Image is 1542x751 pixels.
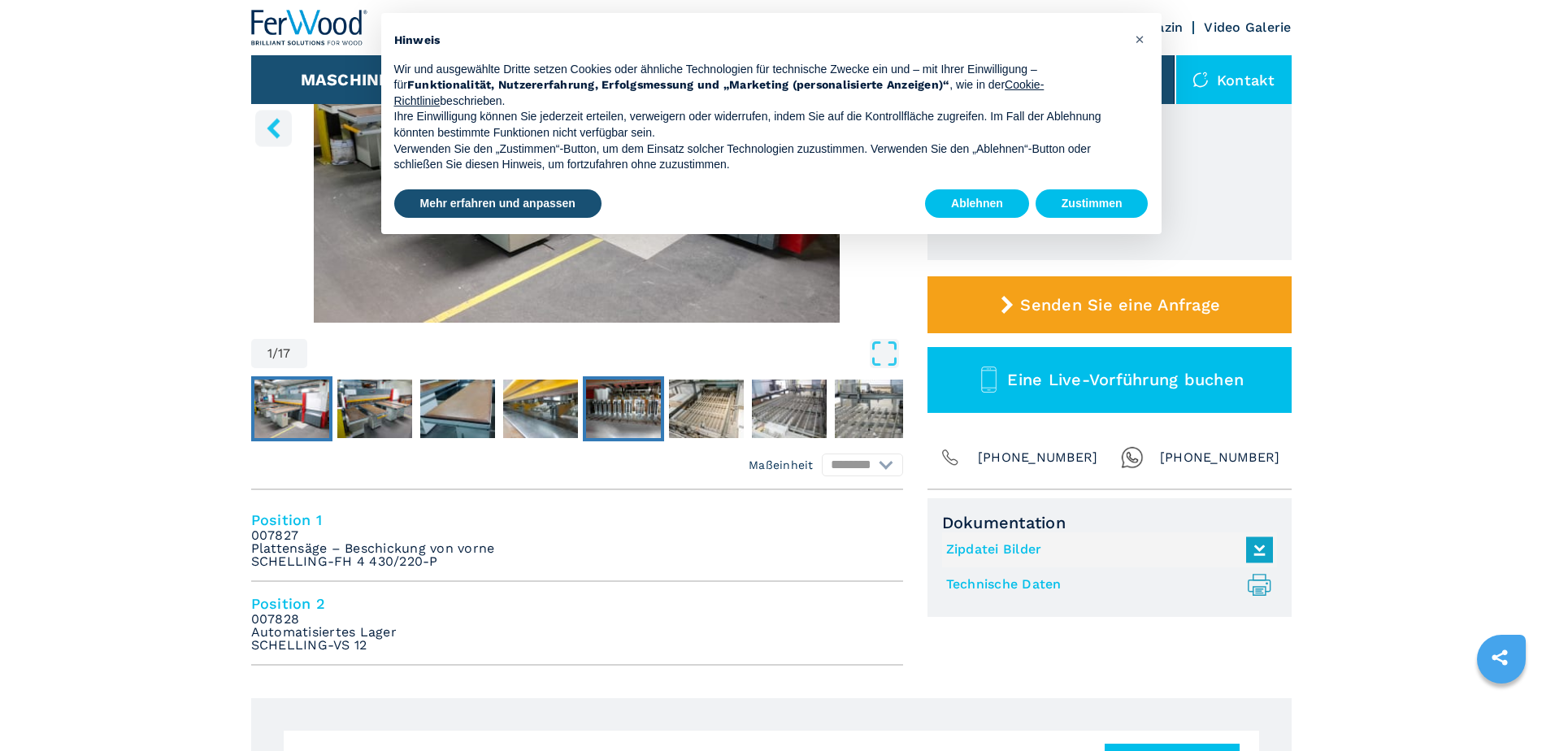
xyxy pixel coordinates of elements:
[503,380,578,438] img: da103d0b538ab2dc08f8f3c1e86e406f
[1036,189,1149,219] button: Zustimmen
[251,10,368,46] img: Ferwood
[669,380,744,438] img: 367aa02b59a381e7922e4378fd2ee39a
[251,376,903,441] nav: Thumbnail Navigation
[251,613,397,652] em: 007828 Automatisiertes Lager SCHELLING-VS 12
[251,376,332,441] button: Go to Slide 1
[1007,370,1244,389] span: Eine Live-Vorführung buchen
[666,376,747,441] button: Go to Slide 6
[311,339,899,368] button: Open Fullscreen
[394,109,1123,141] p: Ihre Einwilligung können Sie jederzeit erteilen, verweigern oder widerrufen, indem Sie auf die Ko...
[1473,678,1530,739] iframe: Chat
[1204,20,1291,35] a: Video Galerie
[394,141,1123,173] p: Verwenden Sie den „Zustimmen“-Button, um dem Einsatz solcher Technologien zuzustimmen. Verwenden ...
[251,510,903,529] h4: Position 1
[251,529,495,568] em: 007827 Plattensäge – Beschickung von vorne SCHELLING-FH 4 430/220-P
[752,380,827,438] img: 9edb803d914e15bb5cc784d8da61d69b
[272,347,278,360] span: /
[925,189,1029,219] button: Ablehnen
[1176,55,1292,104] div: Kontakt
[586,380,661,438] img: c3cb8b205374c77ab69b4efa02eedb0d
[749,376,830,441] button: Go to Slide 7
[394,78,1045,107] a: Cookie-Richtlinie
[301,70,402,89] button: Maschinen
[942,513,1277,532] span: Dokumentation
[1192,72,1209,88] img: Kontakt
[583,376,664,441] button: Go to Slide 5
[1127,26,1153,52] button: Schließen Sie diesen Hinweis
[251,594,903,613] h4: Position 2
[337,380,412,438] img: 1e19062c0b3d3ec6cf25d48bbe61a7ce
[407,78,950,91] strong: Funktionalität, Nutzererfahrung, Erfolgsmessung und „Marketing (personalisierte Anzeigen)“
[835,380,910,438] img: 2fd30078c224906bf518cb76f8b425e5
[254,380,329,438] img: 07bb593e16ef9cc83e63f9ede49ba872
[749,457,814,473] em: Maßeinheit
[394,62,1123,110] p: Wir und ausgewählte Dritte setzen Cookies oder ähnliche Technologien für technische Zwecke ein un...
[394,33,1123,49] h2: Hinweis
[500,376,581,441] button: Go to Slide 4
[1121,446,1144,469] img: Whatsapp
[1135,29,1145,49] span: ×
[1160,446,1280,469] span: [PHONE_NUMBER]
[927,347,1292,413] button: Eine Live-Vorführung buchen
[251,582,903,666] li: Position 2
[394,189,602,219] button: Mehr erfahren und anpassen
[939,446,962,469] img: Phone
[1020,295,1220,315] span: Senden Sie eine Anfrage
[927,276,1292,333] button: Senden Sie eine Anfrage
[417,376,498,441] button: Go to Slide 3
[267,347,272,360] span: 1
[1479,637,1520,678] a: sharethis
[420,380,495,438] img: bcd095de88edc784bffc96a649b4ca9f
[946,571,1265,598] a: Technische Daten
[946,536,1265,563] a: Zipdatei Bilder
[251,498,903,582] li: Position 1
[278,347,291,360] span: 17
[978,446,1098,469] span: [PHONE_NUMBER]
[832,376,913,441] button: Go to Slide 8
[255,110,292,146] button: left-button
[334,376,415,441] button: Go to Slide 2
